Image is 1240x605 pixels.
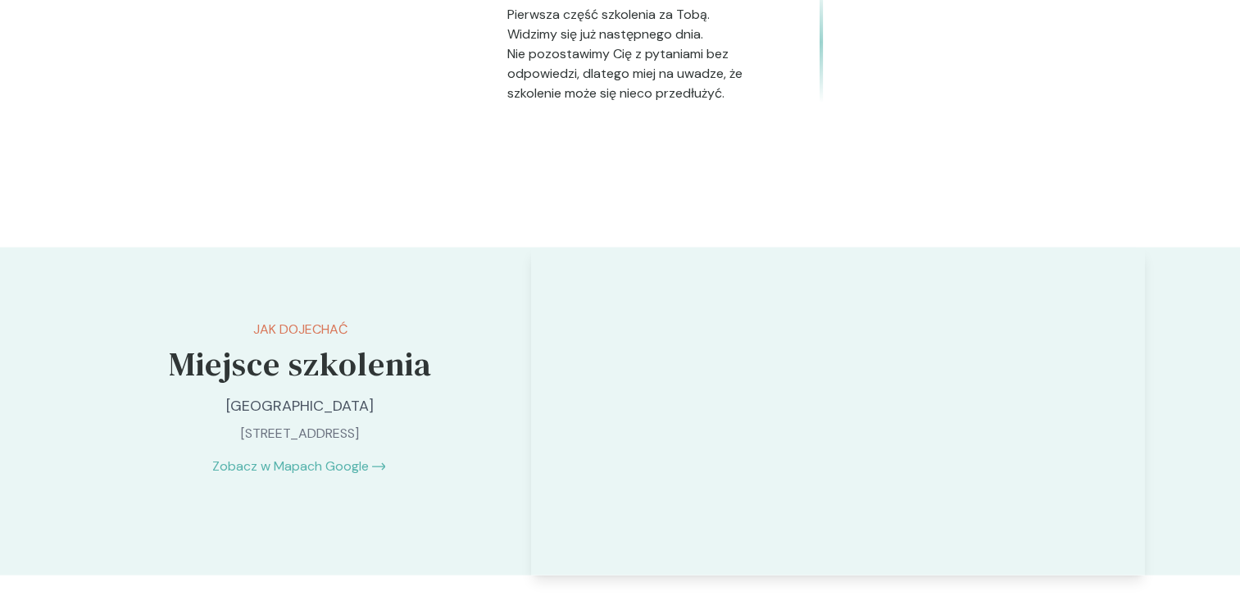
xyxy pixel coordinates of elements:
[129,320,472,339] p: Jak dojechać
[507,44,770,103] p: Nie pozostawimy Cię z pytaniami bez odpowiedzi, dlatego miej na uwadze, że szkolenie może się nie...
[129,339,472,389] h5: Miejsce szkolenia
[129,395,472,417] p: [GEOGRAPHIC_DATA]
[507,25,770,44] p: Widzimy się już następnego dnia.
[507,5,770,25] p: Pierwsza część szkolenia za Tobą.
[129,424,472,444] p: [STREET_ADDRESS]
[212,457,369,476] a: Zobacz w Mapach Google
